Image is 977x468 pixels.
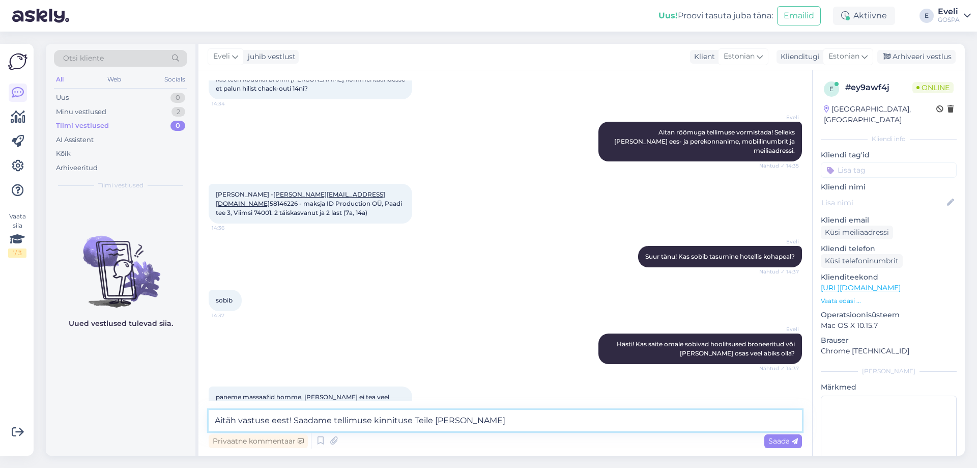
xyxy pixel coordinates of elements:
[105,73,123,86] div: Web
[216,190,385,207] a: [PERSON_NAME][EMAIL_ADDRESS][DOMAIN_NAME]
[919,9,934,23] div: E
[761,325,799,333] span: Eveli
[821,215,957,226] p: Kliendi email
[828,51,859,62] span: Estonian
[821,283,901,292] a: [URL][DOMAIN_NAME]
[824,104,936,125] div: [GEOGRAPHIC_DATA], [GEOGRAPHIC_DATA]
[777,51,820,62] div: Klienditugi
[821,226,893,239] div: Küsi meiliaadressi
[821,272,957,283] p: Klienditeekond
[821,243,957,254] p: Kliendi telefon
[821,382,957,393] p: Märkmed
[912,82,954,93] span: Online
[759,268,799,276] span: Nähtud ✓ 14:37
[171,107,185,117] div: 2
[821,310,957,320] p: Operatsioonisüsteem
[877,50,956,64] div: Arhiveeri vestlus
[56,93,69,103] div: Uus
[56,163,98,173] div: Arhiveeritud
[777,6,821,25] button: Emailid
[216,393,391,410] span: paneme massaažid homme, [PERSON_NAME] ei tea veel kellaaegu
[212,100,250,107] span: 14:34
[209,434,308,448] div: Privaatne kommentaar
[212,224,250,232] span: 14:36
[56,135,94,145] div: AI Assistent
[69,318,173,329] p: Uued vestlused tulevad siia.
[98,181,143,190] span: Tiimi vestlused
[761,238,799,245] span: Eveli
[821,367,957,376] div: [PERSON_NAME]
[761,114,799,121] span: Eveli
[617,340,796,357] span: Hästi! Kas saite omale sobivad hoolitsused broneeritud või [PERSON_NAME] osas veel abiks olla?
[658,10,773,22] div: Proovi tasuta juba täna:
[821,254,903,268] div: Küsi telefoninumbrit
[821,182,957,192] p: Kliendi nimi
[759,162,799,170] span: Nähtud ✓ 14:35
[209,410,802,431] textarea: Aitäh vastuse eest! Saadame tellimuse kinnituse Teile [PERSON_NAME]
[821,197,945,208] input: Lisa nimi
[938,16,960,24] div: GOSPA
[56,121,109,131] div: Tiimi vestlused
[759,365,799,372] span: Nähtud ✓ 14:37
[724,51,755,62] span: Estonian
[821,296,957,306] p: Vaata edasi ...
[216,296,233,304] span: sobib
[821,150,957,160] p: Kliendi tag'id
[821,134,957,144] div: Kliendi info
[56,149,71,159] div: Kõik
[63,53,104,64] span: Otsi kliente
[8,249,26,258] div: 1 / 3
[821,320,957,331] p: Mac OS X 10.15.7
[8,212,26,258] div: Vaata siia
[821,162,957,178] input: Lisa tag
[938,8,971,24] a: EveliGOSPA
[645,253,795,260] span: Suur tänu! Kas sobib tasumine hotellis kohapeal?
[212,312,250,319] span: 14:37
[614,128,796,154] span: Aitan rõõmuga tellimuse vormistada! Selleks [PERSON_NAME] ees- ja perekonnanime, mobiilinumbrit j...
[162,73,187,86] div: Socials
[821,335,957,346] p: Brauser
[845,81,912,94] div: # ey9awf4j
[54,73,66,86] div: All
[690,51,715,62] div: Klient
[833,7,895,25] div: Aktiivne
[768,436,798,446] span: Saada
[821,346,957,356] p: Chrome [TECHNICAL_ID]
[938,8,960,16] div: Eveli
[170,93,185,103] div: 0
[56,107,106,117] div: Minu vestlused
[658,11,678,20] b: Uus!
[170,121,185,131] div: 0
[46,217,195,309] img: No chats
[216,190,404,216] span: [PERSON_NAME] - 58146226 - maksja ID Production OÜ, Paadi tee 3, Viimsi 74001. 2 täiskasvanut ja ...
[8,52,27,71] img: Askly Logo
[244,51,296,62] div: juhib vestlust
[829,85,834,93] span: e
[213,51,230,62] span: Eveli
